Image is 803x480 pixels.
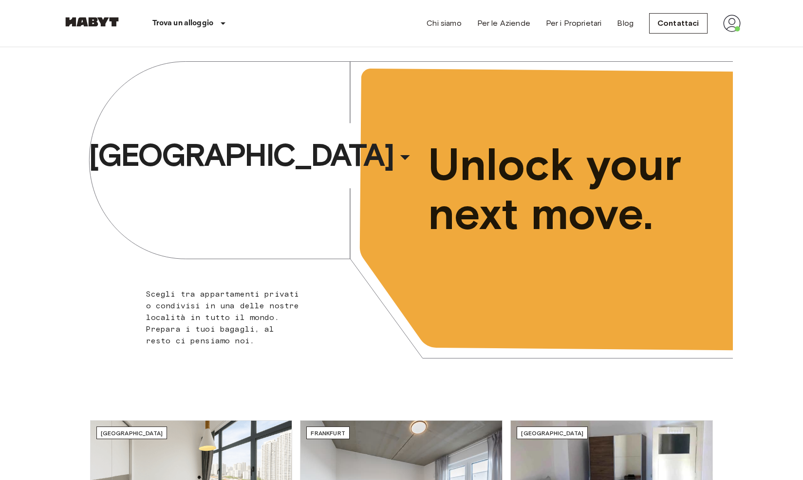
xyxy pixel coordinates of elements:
[649,13,708,34] a: Contattaci
[89,136,393,175] span: [GEOGRAPHIC_DATA]
[546,18,602,29] a: Per i Proprietari
[521,429,583,437] span: [GEOGRAPHIC_DATA]
[146,289,299,345] span: Scegli tra appartamenti privati o condivisi in una delle nostre località in tutto il mondo. Prepa...
[152,18,214,29] p: Trova un alloggio
[101,429,163,437] span: [GEOGRAPHIC_DATA]
[311,429,345,437] span: Frankfurt
[85,133,421,178] button: [GEOGRAPHIC_DATA]
[723,15,741,32] img: avatar
[617,18,634,29] a: Blog
[428,140,693,238] span: Unlock your next move.
[63,17,121,27] img: Habyt
[427,18,461,29] a: Chi siamo
[477,18,530,29] a: Per le Aziende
